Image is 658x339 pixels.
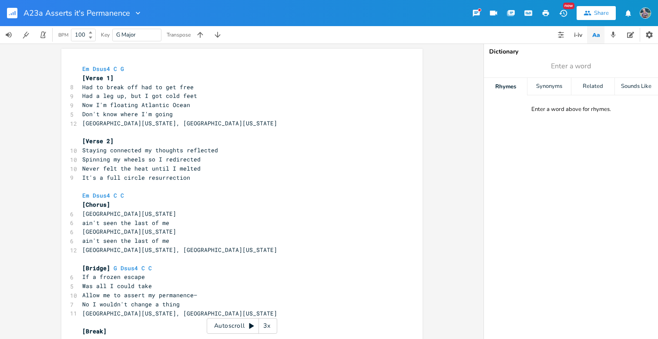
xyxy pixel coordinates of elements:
[640,7,651,19] img: Jason McVay
[82,110,173,118] span: Don't know where I'm going
[615,78,658,95] div: Sounds Like
[121,65,124,73] span: G
[82,92,197,100] span: Had a leg up, but I got cold feet
[594,9,609,17] div: Share
[114,65,117,73] span: C
[82,119,277,127] span: [GEOGRAPHIC_DATA][US_STATE], [GEOGRAPHIC_DATA][US_STATE]
[527,78,571,95] div: Synonyms
[531,106,611,113] div: Enter a word above for rhymes.
[82,137,114,145] span: [Verse 2]
[82,164,201,172] span: Never felt the heat until I melted
[121,264,138,272] span: Dsus4
[167,32,191,37] div: Transpose
[93,191,110,199] span: Dsus4
[93,65,110,73] span: Dsus4
[571,78,614,95] div: Related
[82,282,152,290] span: Was all I could take
[554,5,572,21] button: New
[82,246,277,254] span: [GEOGRAPHIC_DATA][US_STATE], [GEOGRAPHIC_DATA][US_STATE]
[82,65,89,73] span: Em
[551,61,591,71] span: Enter a word
[148,264,152,272] span: C
[563,3,574,9] div: New
[114,264,117,272] span: G
[82,228,176,235] span: [GEOGRAPHIC_DATA][US_STATE]
[82,155,201,163] span: Spinning my wheels so I redirected
[101,32,110,37] div: Key
[82,327,107,335] span: [Break]
[207,318,277,334] div: Autoscroll
[82,219,169,227] span: ain't seen the last of me
[82,309,277,317] span: [GEOGRAPHIC_DATA][US_STATE], [GEOGRAPHIC_DATA][US_STATE]
[82,273,145,281] span: If a frozen escape
[114,191,117,199] span: C
[141,264,145,272] span: C
[82,101,190,109] span: Now I'm floating Atlantic Ocean
[116,31,136,39] span: G Major
[82,74,114,82] span: [Verse 1]
[121,191,124,199] span: C
[259,318,275,334] div: 3x
[82,291,197,299] span: Allow me to assert my permanence—
[58,33,68,37] div: BPM
[82,83,194,91] span: Had to break off had to get free
[489,49,653,55] div: Dictionary
[82,146,218,154] span: Staying connected my thoughts reflected
[82,201,110,208] span: [Chorus]
[82,264,110,272] span: [Bridge]
[82,300,180,308] span: No I wouldn't change a thing
[82,191,89,199] span: Em
[82,174,190,181] span: It's a full circle resurrection
[484,78,527,95] div: Rhymes
[23,9,130,17] span: A23a Asserts it's Permanence
[82,237,169,245] span: ain't seen the last of me
[82,210,176,218] span: [GEOGRAPHIC_DATA][US_STATE]
[577,6,616,20] button: Share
